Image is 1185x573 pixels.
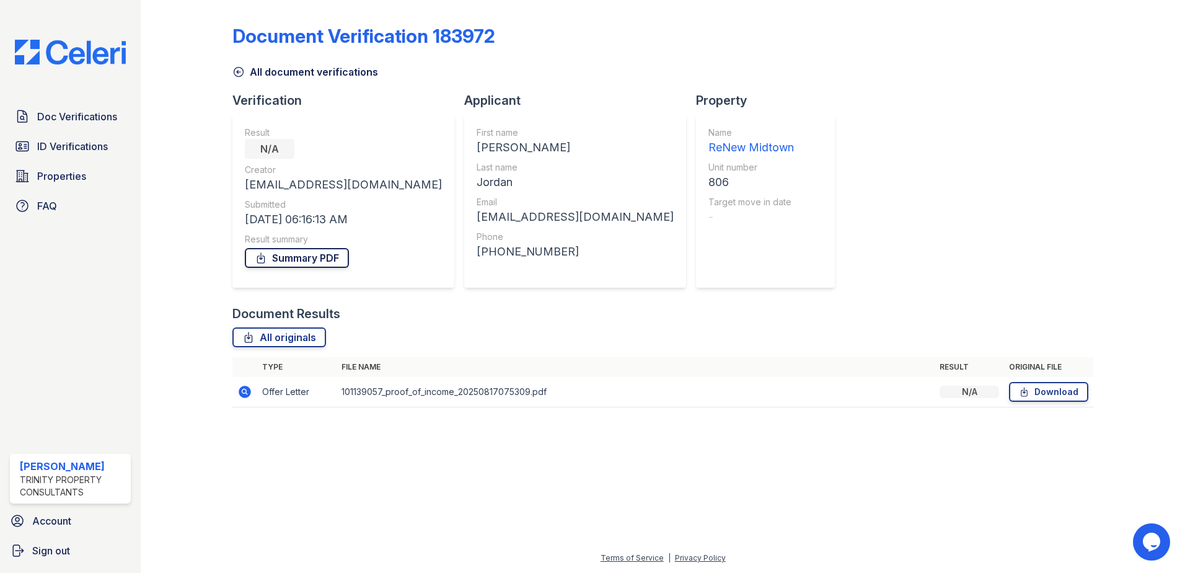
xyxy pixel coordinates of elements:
div: 806 [708,174,794,191]
span: Properties [37,169,86,184]
th: Type [257,357,337,377]
div: Document Results [232,305,340,322]
div: [PHONE_NUMBER] [477,243,674,260]
span: Doc Verifications [37,109,117,124]
a: Download [1009,382,1088,402]
div: | [668,553,671,562]
div: Applicant [464,92,696,109]
div: Submitted [245,198,442,211]
div: Creator [245,164,442,176]
a: ID Verifications [10,134,131,159]
span: FAQ [37,198,57,213]
div: Verification [232,92,464,109]
div: [PERSON_NAME] [20,459,126,474]
a: Properties [10,164,131,189]
span: ID Verifications [37,139,108,154]
div: Document Verification 183972 [232,25,495,47]
div: Name [708,127,794,139]
div: ReNew Midtown [708,139,794,156]
div: Jordan [477,174,674,191]
a: Name ReNew Midtown [708,127,794,156]
a: Doc Verifications [10,104,131,129]
td: Offer Letter [257,377,337,407]
div: Target move in date [708,196,794,208]
a: Sign out [5,538,136,563]
a: Account [5,509,136,533]
div: Result [245,127,442,139]
a: All document verifications [232,64,378,79]
th: Original file [1004,357,1093,377]
div: Result summary [245,233,442,246]
a: FAQ [10,193,131,218]
img: CE_Logo_Blue-a8612792a0a2168367f1c8372b55b34899dd931a85d93a1a3d3e32e68fde9ad4.png [5,40,136,64]
span: Sign out [32,543,70,558]
div: Property [696,92,845,109]
td: 101139057_proof_of_income_20250817075309.pdf [337,377,935,407]
div: Last name [477,161,674,174]
div: [DATE] 06:16:13 AM [245,211,442,228]
div: Email [477,196,674,208]
div: N/A [245,139,294,159]
div: [PERSON_NAME] [477,139,674,156]
div: [EMAIL_ADDRESS][DOMAIN_NAME] [477,208,674,226]
div: First name [477,127,674,139]
div: N/A [940,386,999,398]
th: File name [337,357,935,377]
iframe: chat widget [1133,523,1173,561]
th: Result [935,357,1004,377]
span: Account [32,513,71,528]
div: [EMAIL_ADDRESS][DOMAIN_NAME] [245,176,442,193]
div: Phone [477,231,674,243]
div: Trinity Property Consultants [20,474,126,499]
a: Privacy Policy [675,553,726,562]
div: Unit number [708,161,794,174]
div: - [708,208,794,226]
a: Summary PDF [245,248,349,268]
a: Terms of Service [601,553,664,562]
a: All originals [232,327,326,347]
